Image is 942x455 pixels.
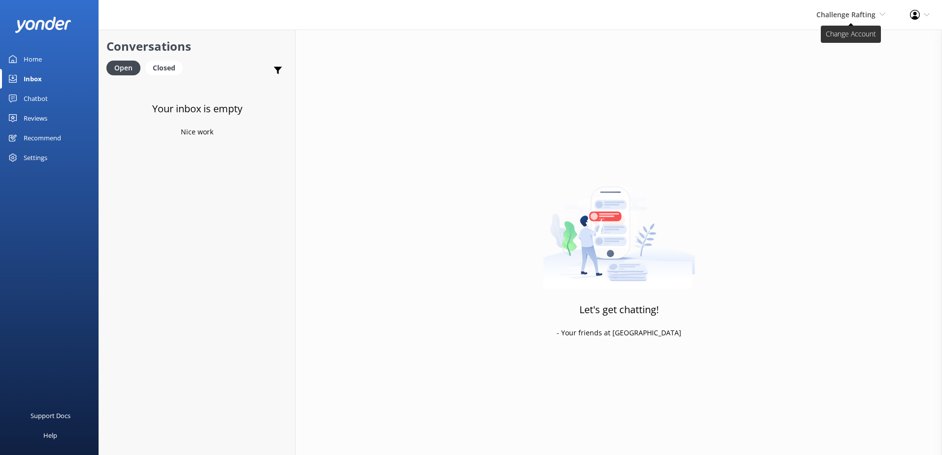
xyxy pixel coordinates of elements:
p: - Your friends at [GEOGRAPHIC_DATA] [557,327,681,338]
span: Challenge Rafting [816,10,875,19]
div: Chatbot [24,89,48,108]
a: Open [106,62,145,73]
p: Nice work [181,127,213,137]
div: Reviews [24,108,47,128]
img: yonder-white-logo.png [15,17,71,33]
h2: Conversations [106,37,288,56]
a: Closed [145,62,188,73]
div: Inbox [24,69,42,89]
div: Closed [145,61,183,75]
div: Recommend [24,128,61,148]
div: Help [43,425,57,445]
div: Open [106,61,140,75]
div: Support Docs [31,406,70,425]
img: artwork of a man stealing a conversation from at giant smartphone [543,166,695,289]
h3: Your inbox is empty [152,101,242,117]
div: Settings [24,148,47,167]
h3: Let's get chatting! [579,302,659,318]
div: Home [24,49,42,69]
